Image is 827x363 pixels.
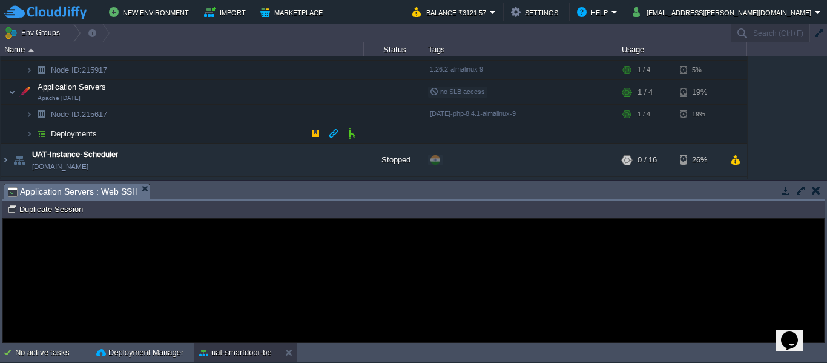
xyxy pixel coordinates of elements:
img: AMDAwAAAACH5BAEAAAAALAAAAAABAAEAAAICRAEAOw== [33,61,50,79]
a: UAT-Instance-Scheduler [32,148,118,161]
div: 5% [680,61,719,79]
img: AMDAwAAAACH5BAEAAAAALAAAAAABAAEAAAICRAEAOw== [33,105,50,124]
button: New Environment [109,5,193,19]
div: Tags [425,42,618,56]
img: AMDAwAAAACH5BAEAAAAALAAAAAABAAEAAAICRAEAOw== [11,177,28,210]
img: AMDAwAAAACH5BAEAAAAALAAAAAABAAEAAAICRAEAOw== [11,144,28,176]
div: 1 / 4 [638,61,650,79]
button: Env Groups [4,24,64,41]
span: no SLB access [430,88,485,95]
span: 215917 [50,65,109,75]
div: 19% [680,80,719,104]
div: Running [364,177,424,210]
div: Stopped [364,144,424,176]
div: 26% [680,144,719,176]
span: Apache [DATE] [38,95,81,102]
h1: Error [275,22,546,46]
button: Deployment Manager [96,347,183,359]
img: CloudJiffy [4,5,87,20]
span: [DATE]-php-8.4.1-almalinux-9 [430,110,516,117]
img: AMDAwAAAACH5BAEAAAAALAAAAAABAAEAAAICRAEAOw== [16,80,33,104]
div: Usage [619,42,746,56]
button: uat-smartdoor-be [199,347,272,359]
iframe: chat widget [776,315,815,351]
img: AMDAwAAAACH5BAEAAAAALAAAAAABAAEAAAICRAEAOw== [1,144,10,176]
span: Application Servers [36,82,108,92]
button: [EMAIL_ADDRESS][PERSON_NAME][DOMAIN_NAME] [633,5,815,19]
div: 9% [680,177,719,210]
img: AMDAwAAAACH5BAEAAAAALAAAAAABAAEAAAICRAEAOw== [25,61,33,79]
div: 1 / 4 [638,80,653,104]
div: 19% [680,105,719,124]
span: Node ID: [51,110,82,119]
div: Status [364,42,424,56]
img: AMDAwAAAACH5BAEAAAAALAAAAAABAAEAAAICRAEAOw== [33,124,50,143]
button: Settings [511,5,562,19]
span: Node ID: [51,65,82,75]
img: AMDAwAAAACH5BAEAAAAALAAAAAABAAEAAAICRAEAOw== [1,177,10,210]
div: 1 / 4 [638,177,653,210]
a: Node ID:215917 [50,65,109,75]
p: An error has occurred and this action cannot be completed. If the problem persists, please notify... [275,56,546,92]
img: AMDAwAAAACH5BAEAAAAALAAAAAABAAEAAAICRAEAOw== [28,48,34,52]
div: No active tasks [15,343,91,362]
button: Import [204,5,249,19]
div: 0 / 16 [638,144,657,176]
img: AMDAwAAAACH5BAEAAAAALAAAAAABAAEAAAICRAEAOw== [25,105,33,124]
div: Name [1,42,363,56]
div: 1 / 4 [638,105,650,124]
button: Balance ₹3121.57 [412,5,490,19]
a: Deployments [50,128,99,139]
button: Help [577,5,611,19]
span: Application Servers : Web SSH [8,184,138,199]
a: [DOMAIN_NAME] [32,161,88,173]
a: Application ServersApache [DATE] [36,82,108,92]
a: Node ID:215617 [50,109,109,119]
span: 1.26.2-almalinux-9 [430,65,483,73]
span: 215617 [50,109,109,119]
img: AMDAwAAAACH5BAEAAAAALAAAAAABAAEAAAICRAEAOw== [25,124,33,143]
button: Duplicate Session [7,204,87,215]
button: Marketplace [260,5,326,19]
img: AMDAwAAAACH5BAEAAAAALAAAAAABAAEAAAICRAEAOw== [8,80,16,104]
